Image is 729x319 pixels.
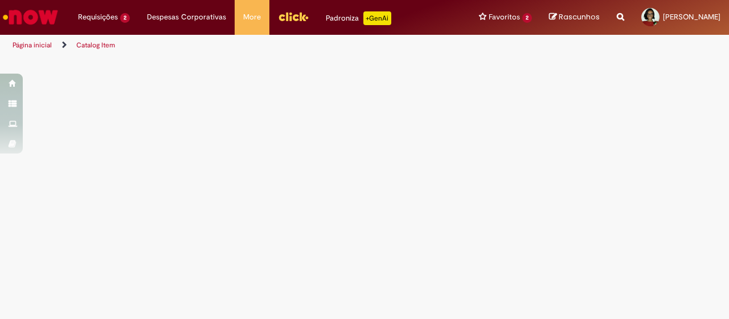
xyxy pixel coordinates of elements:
[1,6,60,29] img: ServiceNow
[326,11,391,25] div: Padroniza
[13,41,52,50] a: Página inicial
[243,11,261,23] span: More
[559,11,600,22] span: Rascunhos
[663,12,720,22] span: [PERSON_NAME]
[549,12,600,23] a: Rascunhos
[522,13,532,23] span: 2
[278,8,309,25] img: click_logo_yellow_360x200.png
[76,41,115,50] a: Catalog Item
[363,11,391,25] p: +GenAi
[147,11,226,23] span: Despesas Corporativas
[9,35,477,56] ul: Trilhas de página
[120,13,130,23] span: 2
[489,11,520,23] span: Favoritos
[78,11,118,23] span: Requisições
